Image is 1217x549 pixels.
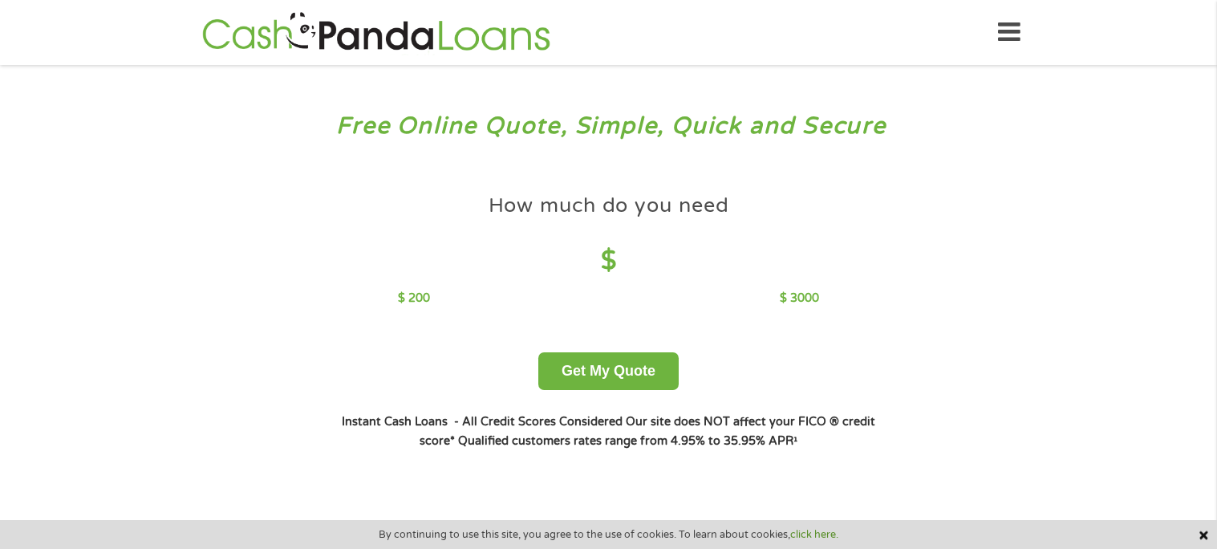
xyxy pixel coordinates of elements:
p: $ 3000 [780,290,819,307]
strong: Qualified customers rates range from 4.95% to 35.95% APR¹ [458,434,797,448]
h3: Free Online Quote, Simple, Quick and Secure [47,112,1171,141]
strong: Instant Cash Loans - All Credit Scores Considered [342,415,623,429]
strong: Our site does NOT affect your FICO ® credit score* [420,415,875,448]
button: Get My Quote [538,352,679,390]
h4: $ [398,245,819,278]
img: GetLoanNow Logo [197,10,555,55]
h4: How much do you need [489,193,729,219]
a: click here. [790,528,838,541]
span: By continuing to use this site, you agree to the use of cookies. To learn about cookies, [379,529,838,540]
p: $ 200 [398,290,430,307]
